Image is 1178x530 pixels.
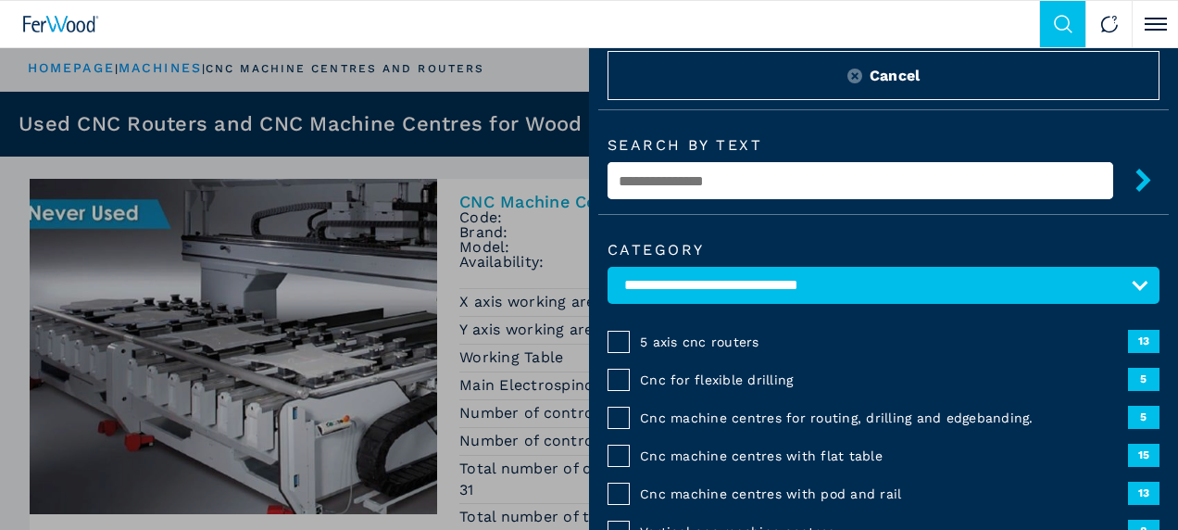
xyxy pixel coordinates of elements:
[847,69,862,83] img: Reset
[640,411,1128,424] span: Cnc machine centres for routing, drilling and edgebanding.
[1128,368,1159,390] span: 5
[1128,330,1159,352] span: 13
[640,373,1128,386] span: Cnc for flexible drilling
[1100,15,1119,33] img: Contact us
[608,138,1113,153] label: Search by text
[640,335,1128,348] span: 5 axis cnc routers
[23,16,99,32] img: Ferwood
[1128,444,1159,466] span: 15
[870,67,921,84] span: Cancel
[1128,406,1159,428] span: 5
[608,51,1159,100] button: ResetCancel
[608,243,1159,258] label: Category
[1054,15,1072,33] img: Search
[640,449,1128,462] span: Cnc machine centres with flat table
[1128,482,1159,504] span: 13
[640,487,1128,500] span: Cnc machine centres with pod and rail
[1113,161,1159,205] button: submit-button
[1132,1,1178,47] button: Click to toggle menu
